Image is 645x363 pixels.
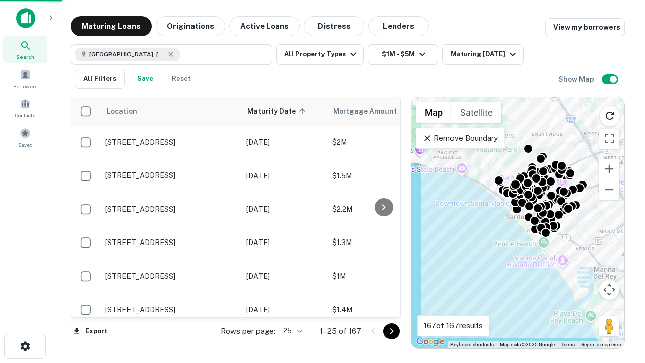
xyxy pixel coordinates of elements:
button: Maturing [DATE] [442,44,524,65]
h6: Show Map [558,74,596,85]
button: Save your search to get updates of matches that match your search criteria. [129,69,161,89]
span: Saved [18,141,33,149]
button: Go to next page [383,323,400,339]
a: Terms (opens in new tab) [561,342,575,347]
div: 0 0 [411,97,624,348]
button: Reload search area [599,105,620,127]
p: $1M [332,271,433,282]
p: 167 of 167 results [424,320,483,332]
div: 25 [279,324,304,338]
p: [STREET_ADDRESS] [105,138,236,147]
button: Keyboard shortcuts [450,341,494,348]
p: [DATE] [246,271,322,282]
span: Search [16,53,34,61]
p: $1.4M [332,304,433,315]
p: $2.2M [332,204,433,215]
p: $2M [332,137,433,148]
p: [STREET_ADDRESS] [105,238,236,247]
p: [STREET_ADDRESS] [105,305,236,314]
button: Active Loans [229,16,300,36]
button: Show street map [416,102,451,123]
span: Borrowers [13,82,37,90]
a: View my borrowers [545,18,625,36]
button: Export [71,324,110,339]
p: [STREET_ADDRESS] [105,272,236,281]
button: Distress [304,16,364,36]
iframe: Chat Widget [595,282,645,331]
p: [DATE] [246,204,322,215]
button: Maturing Loans [71,16,152,36]
button: Show satellite imagery [451,102,501,123]
a: Open this area in Google Maps (opens a new window) [414,335,447,348]
a: Contacts [3,94,47,122]
p: [DATE] [246,137,322,148]
span: Maturity Date [247,105,309,117]
p: [STREET_ADDRESS] [105,171,236,180]
p: [DATE] [246,170,322,181]
a: Borrowers [3,65,47,92]
button: Zoom in [599,159,619,179]
span: Location [106,105,137,117]
p: [DATE] [246,237,322,248]
span: [GEOGRAPHIC_DATA], [GEOGRAPHIC_DATA], [GEOGRAPHIC_DATA] [89,50,165,59]
button: Reset [165,69,198,89]
button: Map camera controls [599,280,619,300]
a: Report a map error [581,342,621,347]
p: Remove Boundary [422,132,497,144]
p: $1.3M [332,237,433,248]
button: All Property Types [276,44,364,65]
th: Mortgage Amount [327,97,438,126]
button: Zoom out [599,179,619,200]
p: [STREET_ADDRESS] [105,205,236,214]
button: All Filters [75,69,125,89]
th: Location [100,97,241,126]
button: Toggle fullscreen view [599,129,619,149]
button: $1M - $5M [368,44,438,65]
span: Contacts [15,111,35,119]
button: [GEOGRAPHIC_DATA], [GEOGRAPHIC_DATA], [GEOGRAPHIC_DATA] [71,44,272,65]
img: Google [414,335,447,348]
span: Mortgage Amount [333,105,410,117]
p: 1–25 of 167 [320,325,361,337]
p: Rows per page: [221,325,275,337]
th: Maturity Date [241,97,327,126]
div: Maturing [DATE] [450,48,519,60]
button: Originations [156,16,225,36]
button: Lenders [368,16,429,36]
p: [DATE] [246,304,322,315]
p: $1.5M [332,170,433,181]
img: capitalize-icon.png [16,8,35,28]
a: Search [3,36,47,63]
a: Saved [3,124,47,151]
span: Map data ©2025 Google [500,342,555,347]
